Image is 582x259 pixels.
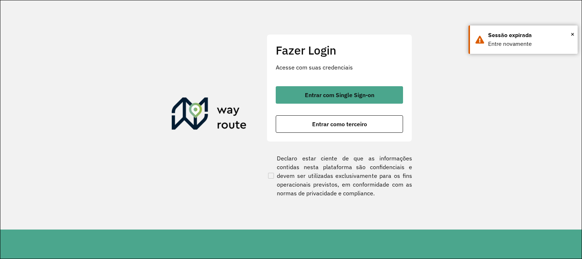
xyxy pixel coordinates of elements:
div: Entre novamente [488,40,572,48]
button: Close [571,29,574,40]
span: × [571,29,574,40]
button: button [276,86,403,104]
img: Roteirizador AmbevTech [172,97,247,132]
span: Entrar como terceiro [312,121,367,127]
label: Declaro estar ciente de que as informações contidas nesta plataforma são confidenciais e devem se... [267,154,412,198]
h2: Fazer Login [276,43,403,57]
button: button [276,115,403,133]
div: Sessão expirada [488,31,572,40]
span: Entrar com Single Sign-on [305,92,374,98]
p: Acesse com suas credenciais [276,63,403,72]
